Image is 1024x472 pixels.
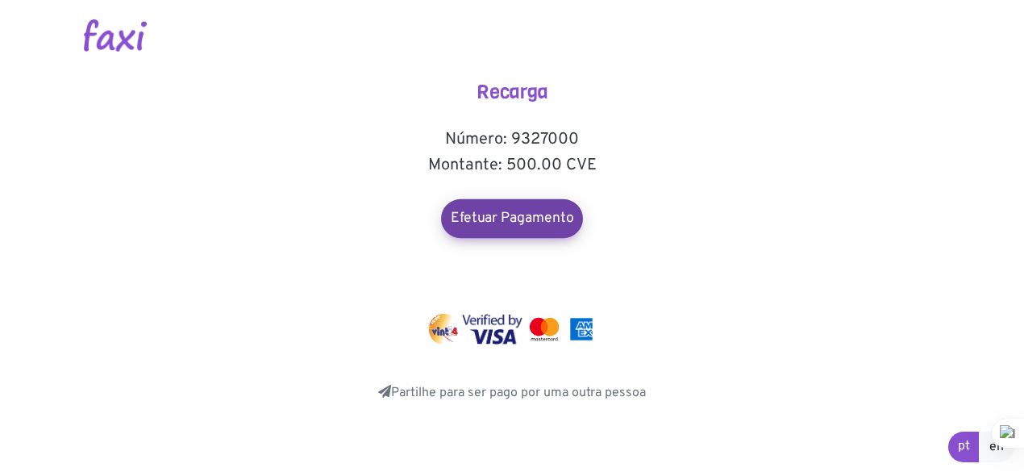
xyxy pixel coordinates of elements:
a: Efetuar Pagamento [441,199,583,238]
img: mastercard [566,314,597,345]
h4: Recarga [351,81,673,104]
img: vinti4 [427,314,460,345]
a: Partilhe para ser pago por uma outra pessoa [378,385,646,401]
a: en [979,432,1014,462]
a: pt [948,432,980,462]
img: mastercard [526,314,563,345]
h5: Montante: 500.00 CVE [351,156,673,175]
img: visa [462,314,522,345]
h5: Número: 9327000 [351,130,673,149]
